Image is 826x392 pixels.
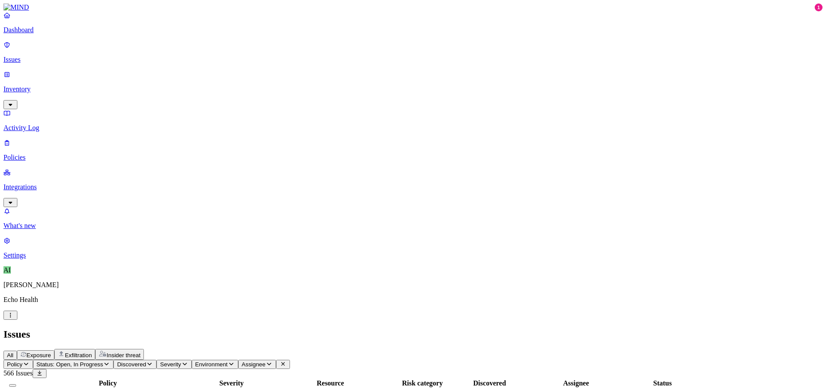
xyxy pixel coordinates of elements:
[453,379,526,387] div: Discovered
[270,379,391,387] div: Resource
[3,3,823,11] a: MIND
[815,3,823,11] div: 1
[3,41,823,64] a: Issues
[242,361,266,368] span: Assignee
[3,70,823,108] a: Inventory
[626,379,699,387] div: Status
[3,207,823,230] a: What's new
[3,328,823,340] h2: Issues
[3,124,823,132] p: Activity Log
[3,168,823,206] a: Integrations
[22,379,193,387] div: Policy
[393,379,452,387] div: Risk category
[3,85,823,93] p: Inventory
[3,56,823,64] p: Issues
[3,139,823,161] a: Policies
[117,361,146,368] span: Discovered
[195,379,267,387] div: Severity
[3,3,29,11] img: MIND
[3,26,823,34] p: Dashboard
[107,352,140,358] span: Insider threat
[37,361,103,368] span: Status: Open, In Progress
[3,222,823,230] p: What's new
[3,183,823,191] p: Integrations
[3,11,823,34] a: Dashboard
[27,352,51,358] span: Exposure
[3,281,823,289] p: [PERSON_NAME]
[7,352,13,358] span: All
[527,379,624,387] div: Assignee
[195,361,228,368] span: Environment
[3,109,823,132] a: Activity Log
[160,361,181,368] span: Severity
[3,251,823,259] p: Settings
[7,361,23,368] span: Policy
[9,384,16,387] button: Select all
[3,266,11,274] span: AI
[3,237,823,259] a: Settings
[3,154,823,161] p: Policies
[65,352,92,358] span: Exfiltration
[3,369,33,377] span: 566 Issues
[3,296,823,304] p: Echo Health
